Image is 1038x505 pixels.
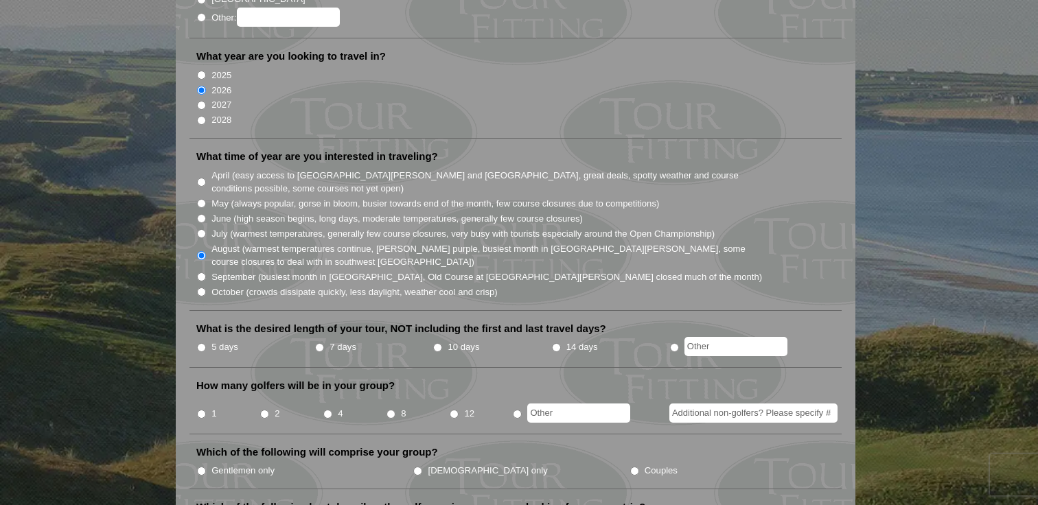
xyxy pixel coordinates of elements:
[196,379,395,392] label: How many golfers will be in your group?
[211,464,275,478] label: Gentlemen only
[196,150,438,163] label: What time of year are you interested in traveling?
[527,403,630,423] input: Other
[448,340,480,354] label: 10 days
[338,407,343,421] label: 4
[401,407,406,421] label: 8
[211,242,763,269] label: August (warmest temperatures continue, [PERSON_NAME] purple, busiest month in [GEOGRAPHIC_DATA][P...
[464,407,474,421] label: 12
[237,8,340,27] input: Other:
[196,322,606,336] label: What is the desired length of your tour, NOT including the first and last travel days?
[684,337,787,356] input: Other
[211,8,339,27] label: Other:
[211,197,659,211] label: May (always popular, gorse in bloom, busier towards end of the month, few course closures due to ...
[330,340,356,354] label: 7 days
[645,464,678,478] label: Couples
[196,49,386,63] label: What year are you looking to travel in?
[669,403,838,423] input: Additional non-golfers? Please specify #
[566,340,598,354] label: 14 days
[428,464,548,478] label: [DEMOGRAPHIC_DATA] only
[196,445,438,459] label: Which of the following will comprise your group?
[211,270,762,284] label: September (busiest month in [GEOGRAPHIC_DATA], Old Course at [GEOGRAPHIC_DATA][PERSON_NAME] close...
[211,69,231,82] label: 2025
[211,340,238,354] label: 5 days
[211,212,583,226] label: June (high season begins, long days, moderate temperatures, generally few course closures)
[211,169,763,196] label: April (easy access to [GEOGRAPHIC_DATA][PERSON_NAME] and [GEOGRAPHIC_DATA], great deals, spotty w...
[211,98,231,112] label: 2027
[211,227,715,241] label: July (warmest temperatures, generally few course closures, very busy with tourists especially aro...
[275,407,279,421] label: 2
[211,285,498,299] label: October (crowds dissipate quickly, less daylight, weather cool and crisp)
[211,407,216,421] label: 1
[211,113,231,127] label: 2028
[211,84,231,97] label: 2026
